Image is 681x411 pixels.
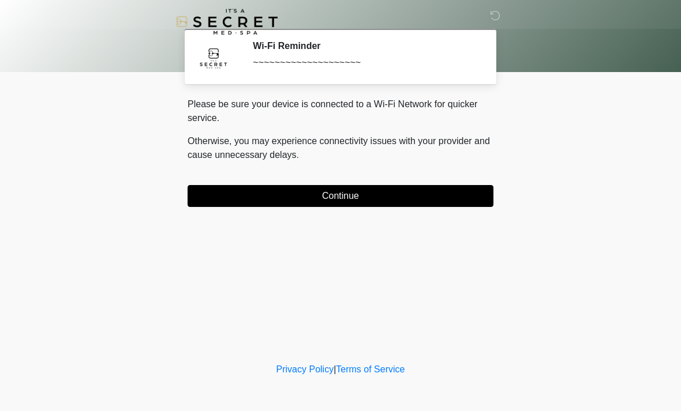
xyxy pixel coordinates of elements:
button: Continue [188,185,493,207]
h2: Wi-Fi Reminder [253,40,476,51]
p: Please be sure your device is connected to a Wi-Fi Network for quicker service. [188,97,493,125]
div: ~~~~~~~~~~~~~~~~~~~~ [253,56,476,70]
p: Otherwise, you may experience connectivity issues with your provider and cause unnecessary delays [188,134,493,162]
span: . [297,150,299,160]
img: It's A Secret Med Spa Logo [176,9,278,35]
a: Terms of Service [336,364,405,374]
a: Privacy Policy [276,364,334,374]
img: Agent Avatar [196,40,231,75]
a: | [334,364,336,374]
